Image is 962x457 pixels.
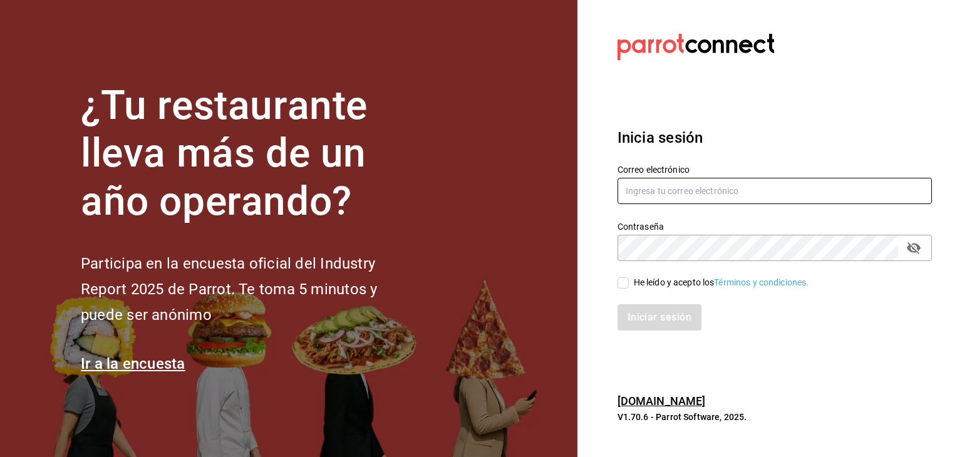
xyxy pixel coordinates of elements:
[81,82,419,226] h1: ¿Tu restaurante lleva más de un año operando?
[618,222,932,230] label: Contraseña
[618,165,932,173] label: Correo electrónico
[714,277,809,287] a: Términos y condiciones.
[903,237,924,259] button: passwordField
[81,251,419,327] h2: Participa en la encuesta oficial del Industry Report 2025 de Parrot. Te toma 5 minutos y puede se...
[618,411,932,423] p: V1.70.6 - Parrot Software, 2025.
[618,178,932,204] input: Ingresa tu correo electrónico
[634,276,809,289] div: He leído y acepto los
[81,355,185,372] a: Ir a la encuesta
[618,126,932,149] h3: Inicia sesión
[618,394,706,408] a: [DOMAIN_NAME]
